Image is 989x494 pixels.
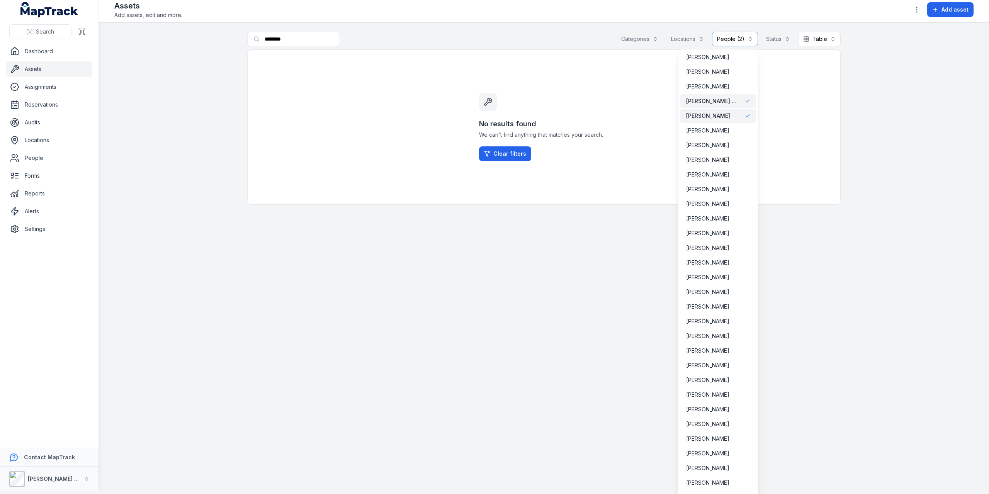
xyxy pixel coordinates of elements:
[712,32,758,46] button: People (2)
[686,259,729,267] span: [PERSON_NAME]
[686,391,729,399] span: [PERSON_NAME]
[686,303,729,311] span: [PERSON_NAME]
[686,156,729,164] span: [PERSON_NAME]
[686,406,729,413] span: [PERSON_NAME]
[686,347,729,355] span: [PERSON_NAME]
[686,127,729,134] span: [PERSON_NAME]
[686,141,729,149] span: [PERSON_NAME]
[686,185,729,193] span: [PERSON_NAME]
[686,317,729,325] span: [PERSON_NAME]
[686,450,729,457] span: [PERSON_NAME]
[686,229,729,237] span: [PERSON_NAME]
[686,332,729,340] span: [PERSON_NAME]
[686,53,729,61] span: [PERSON_NAME]
[686,273,729,281] span: [PERSON_NAME]
[686,83,729,90] span: [PERSON_NAME]
[686,376,729,384] span: [PERSON_NAME]
[686,244,729,252] span: [PERSON_NAME]
[686,420,729,428] span: [PERSON_NAME]
[686,464,729,472] span: [PERSON_NAME]
[686,435,729,443] span: [PERSON_NAME]
[686,68,729,76] span: [PERSON_NAME]
[686,171,729,178] span: [PERSON_NAME]
[686,362,729,369] span: [PERSON_NAME]
[686,288,729,296] span: [PERSON_NAME]
[686,112,730,120] span: [PERSON_NAME]
[686,215,729,222] span: [PERSON_NAME]
[686,200,729,208] span: [PERSON_NAME]
[686,479,729,487] span: [PERSON_NAME]
[686,97,739,105] span: [PERSON_NAME] - Loan Labour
